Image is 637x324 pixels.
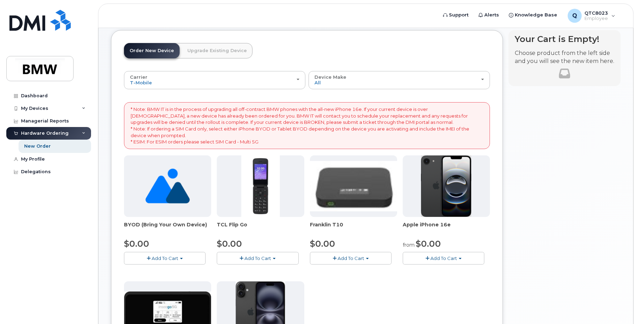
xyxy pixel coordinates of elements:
[145,155,190,217] img: no_image_found-2caef05468ed5679b831cfe6fc140e25e0c280774317ffc20a367ab7fd17291e.png
[124,43,180,58] a: Order New Device
[241,155,280,217] img: TCL_FLIP_MODE.jpg
[449,12,469,19] span: Support
[217,252,298,264] button: Add To Cart
[124,239,149,249] span: $0.00
[217,239,242,249] span: $0.00
[504,8,562,22] a: Knowledge Base
[124,71,305,89] button: Carrier T-Mobile
[584,16,608,21] span: Employee
[430,255,457,261] span: Add To Cart
[309,71,490,89] button: Device Make All
[314,80,321,85] span: All
[217,221,304,235] div: TCL Flip Go
[515,49,614,65] p: Choose product from the left side and you will see the new item here.
[310,221,397,235] div: Franklin T10
[310,239,335,249] span: $0.00
[182,43,252,58] a: Upgrade Existing Device
[484,12,499,19] span: Alerts
[438,8,473,22] a: Support
[403,242,415,248] small: from
[421,155,471,217] img: iphone16e.png
[473,8,504,22] a: Alerts
[403,252,484,264] button: Add To Cart
[314,74,346,80] span: Device Make
[124,221,211,235] div: BYOD (Bring Your Own Device)
[124,252,206,264] button: Add To Cart
[310,252,392,264] button: Add To Cart
[131,106,483,145] p: * Note: BMW IT is in the process of upgrading all off-contract BMW phones with the all-new iPhone...
[130,80,152,85] span: T-Mobile
[130,74,147,80] span: Carrier
[310,161,397,211] img: t10.jpg
[515,12,557,19] span: Knowledge Base
[563,9,620,23] div: QTC8023
[152,255,178,261] span: Add To Cart
[584,10,608,16] span: QTC8023
[607,294,632,319] iframe: Messenger Launcher
[572,12,577,20] span: Q
[244,255,271,261] span: Add To Cart
[403,221,490,235] div: Apple iPhone 16e
[515,34,614,44] h4: Your Cart is Empty!
[416,239,441,249] span: $0.00
[338,255,364,261] span: Add To Cart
